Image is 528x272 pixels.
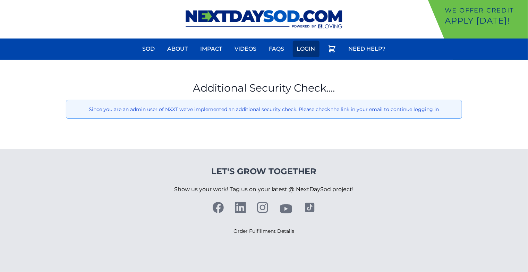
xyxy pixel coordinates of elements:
[344,41,390,57] a: Need Help?
[163,41,192,57] a: About
[445,6,525,15] p: We offer Credit
[174,166,354,177] h4: Let's Grow Together
[293,41,320,57] a: Login
[265,41,289,57] a: FAQs
[196,41,227,57] a: Impact
[174,177,354,202] p: Show us your work! Tag us on your latest @ NextDaySod project!
[445,15,525,26] p: Apply [DATE]!
[234,228,295,234] a: Order Fulfillment Details
[138,41,159,57] a: Sod
[66,82,462,94] h1: Additional Security Check....
[231,41,261,57] a: Videos
[72,106,456,113] p: Since you are an admin user of NXXT we've implemented an additional security check. Please check ...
